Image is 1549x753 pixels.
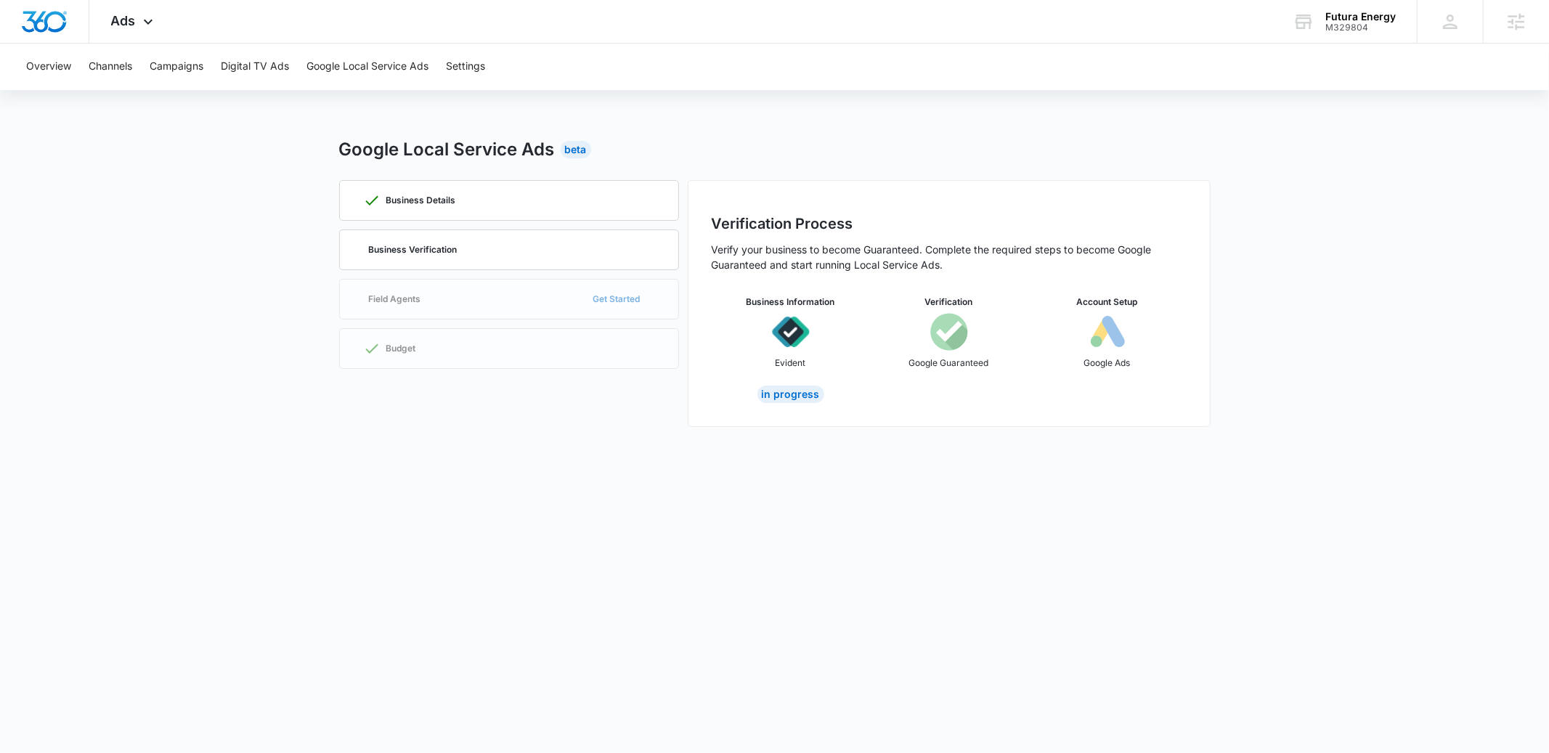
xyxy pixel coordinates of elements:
[1325,11,1396,23] div: account name
[930,313,968,351] img: icon-googleGuaranteed.svg
[386,196,456,205] p: Business Details
[111,13,136,28] span: Ads
[306,44,428,90] button: Google Local Service Ads
[339,229,679,270] a: Business Verification
[26,44,71,90] button: Overview
[150,44,203,90] button: Campaigns
[561,141,591,158] div: Beta
[925,296,973,309] h3: Verification
[369,245,458,254] p: Business Verification
[89,44,132,90] button: Channels
[339,180,679,221] a: Business Details
[221,44,289,90] button: Digital TV Ads
[747,296,835,309] h3: Business Information
[712,213,1187,235] h2: Verification Process
[776,357,806,370] p: Evident
[339,137,555,163] h2: Google Local Service Ads
[757,386,824,403] div: In Progress
[1325,23,1396,33] div: account id
[712,242,1187,272] p: Verify your business to become Guaranteed. Complete the required steps to become Google Guarantee...
[772,313,810,351] img: icon-evident.svg
[1089,313,1126,351] img: icon-googleAds-b.svg
[1077,296,1138,309] h3: Account Setup
[909,357,989,370] p: Google Guaranteed
[446,44,485,90] button: Settings
[1084,357,1131,370] p: Google Ads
